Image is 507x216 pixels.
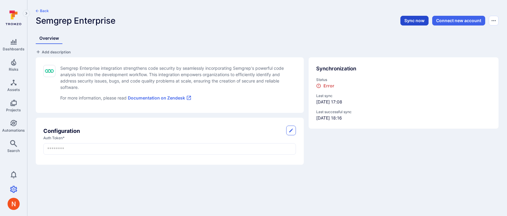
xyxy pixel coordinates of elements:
span: Risks [9,67,18,72]
a: Documentation on Zendesk [128,95,191,100]
button: Connect new account [432,16,485,25]
span: Last sync [316,93,491,99]
div: [DATE] 17:08 [316,93,491,105]
p: For more information, please read [60,95,296,101]
div: [DATE] 18:16 [316,109,491,121]
span: Status [316,77,491,83]
div: status [316,77,491,89]
span: Last successful sync [316,109,491,115]
p: Semgrep Enterprise integration strengthens code security by seamlessly incorporating Semgrep's po... [60,65,296,90]
div: Synchronization [316,65,491,73]
button: Back [36,8,49,13]
a: Overview [36,33,63,44]
span: Search [7,148,20,153]
span: Projects [6,108,21,112]
button: Add description [36,49,71,55]
img: ACg8ocIprwjrgDQnDsNSk9Ghn5p5-B8DpAKWoJ5Gi9syOE4K59tr4Q=s96-c [8,198,20,210]
span: Dashboards [3,47,25,51]
label: auth token * [43,135,296,141]
div: Error [316,83,334,88]
span: Assets [7,87,20,92]
div: Neeren Patki [8,198,20,210]
span: Automations [2,128,25,133]
h2: Configuration [43,127,80,135]
i: Expand navigation menu [24,11,28,16]
span: Semgrep Enterprise [36,15,115,26]
button: Sync now [400,16,429,25]
button: Expand navigation menu [23,10,30,17]
div: Integrations tabs [36,33,499,44]
button: Options menu [489,16,499,25]
span: Add description [42,50,71,54]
